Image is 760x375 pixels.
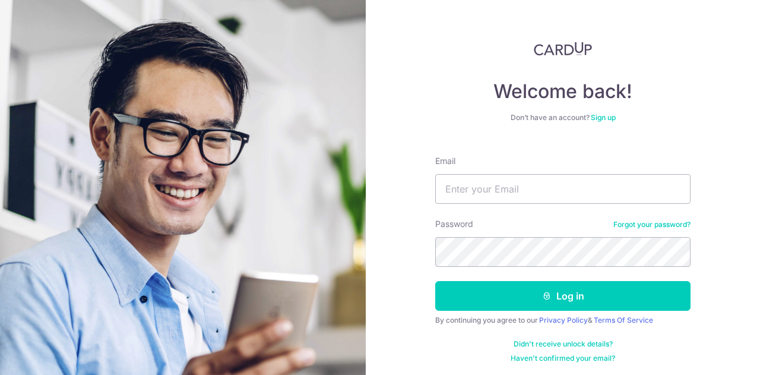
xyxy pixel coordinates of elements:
img: CardUp Logo [534,42,592,56]
a: Haven't confirmed your email? [511,354,615,363]
input: Enter your Email [435,174,691,204]
a: Forgot your password? [613,220,691,229]
label: Password [435,218,473,230]
button: Log in [435,281,691,311]
h4: Welcome back! [435,80,691,103]
a: Privacy Policy [539,316,588,324]
a: Sign up [591,113,616,122]
div: Don’t have an account? [435,113,691,122]
a: Terms Of Service [594,316,653,324]
a: Didn't receive unlock details? [514,339,613,349]
label: Email [435,155,455,167]
div: By continuing you agree to our & [435,316,691,325]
